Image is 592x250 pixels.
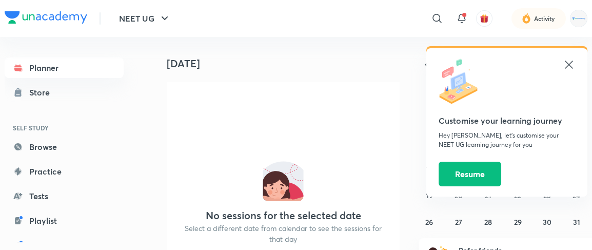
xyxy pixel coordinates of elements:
h5: Customise your learning journey [439,114,575,127]
button: October 12, 2025 [421,160,438,177]
abbr: October 19, 2025 [426,190,433,200]
img: Company Logo [5,11,87,24]
a: Tests [5,186,124,206]
h4: [DATE] [167,57,408,70]
a: Practice [5,161,124,182]
button: NEET UG [113,8,177,29]
p: Select a different date from calendar to see the sessions for that day [179,223,387,244]
abbr: October 22, 2025 [514,190,521,200]
h4: No sessions for the selected date [206,209,361,222]
abbr: October 24, 2025 [573,190,580,200]
a: Planner [5,57,124,78]
button: October 28, 2025 [480,214,497,230]
abbr: October 30, 2025 [543,217,551,227]
h6: SELF STUDY [5,119,124,137]
div: Store [29,86,56,99]
a: Store [5,82,124,103]
button: October 5, 2025 [421,133,438,150]
abbr: October 27, 2025 [455,217,462,227]
abbr: October 31, 2025 [573,217,580,227]
button: avatar [476,10,492,27]
a: Playlist [5,210,124,231]
button: October 27, 2025 [450,214,467,230]
button: October 26, 2025 [421,214,438,230]
img: icon [439,59,485,105]
abbr: October 29, 2025 [514,217,521,227]
button: October 30, 2025 [539,214,555,230]
abbr: October 23, 2025 [543,190,551,200]
img: avatar [480,14,489,23]
button: Resume [439,162,501,186]
button: October 29, 2025 [509,214,526,230]
img: No events [263,160,304,201]
a: Browse [5,137,124,157]
p: Hey [PERSON_NAME], let’s customise your NEET UG learning journey for you [439,131,575,149]
button: October 19, 2025 [421,187,438,203]
abbr: October 20, 2025 [455,190,463,200]
img: activity [522,12,531,25]
abbr: October 21, 2025 [485,190,491,200]
img: Rahul Mishra [570,10,587,27]
abbr: October 26, 2025 [425,217,433,227]
a: Company Logo [5,11,87,26]
button: October 31, 2025 [568,214,585,230]
abbr: October 28, 2025 [484,217,492,227]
